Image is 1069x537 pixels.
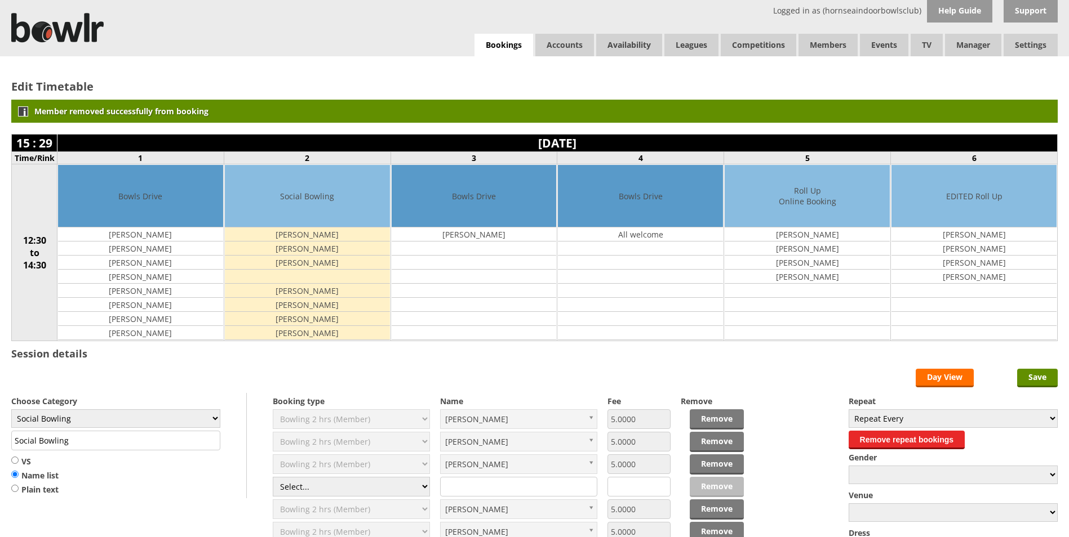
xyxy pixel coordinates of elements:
td: [PERSON_NAME] [225,326,390,340]
td: [DATE] [57,135,1058,152]
td: [PERSON_NAME] [225,227,390,241]
a: Remove [690,432,744,452]
span: [PERSON_NAME] [445,432,582,451]
span: [PERSON_NAME] [445,455,582,473]
td: 6 [891,152,1058,164]
input: Name list [11,470,19,478]
td: [PERSON_NAME] [58,256,223,270]
td: 15 : 29 [12,135,57,152]
button: Remove repeat bookings [849,431,965,449]
label: VS [11,456,59,467]
a: Day View [916,369,974,387]
label: Plain text [11,484,59,495]
label: Choose Category [11,396,220,406]
td: [PERSON_NAME] [58,298,223,312]
h3: Session details [11,347,87,360]
td: [PERSON_NAME] [58,284,223,298]
a: [PERSON_NAME] [440,409,597,429]
span: TV [911,34,943,56]
td: Bowls Drive [558,165,723,227]
td: All welcome [558,227,723,241]
td: [PERSON_NAME] [891,227,1057,241]
input: Plain text [11,484,19,493]
td: [PERSON_NAME] [225,298,390,312]
a: Remove [690,454,744,475]
label: Repeat [849,396,1058,406]
td: Roll Up Online Booking [725,165,890,227]
td: [PERSON_NAME] [725,270,890,284]
span: [PERSON_NAME] [445,500,582,518]
a: Competitions [721,34,796,56]
input: Save [1017,369,1058,387]
label: Booking type [273,396,430,406]
td: 2 [224,152,391,164]
span: Manager [945,34,1001,56]
td: Social Bowling [225,165,390,227]
a: Availability [596,34,662,56]
td: 5 [724,152,891,164]
td: 4 [557,152,724,164]
span: Settings [1004,34,1058,56]
td: 3 [391,152,557,164]
label: Fee [607,396,670,406]
td: Bowls Drive [58,165,223,227]
label: Name list [11,470,59,481]
td: Time/Rink [12,152,57,164]
div: Member removed successfully from booking [11,100,1058,123]
h2: Edit Timetable [11,79,1058,94]
label: Gender [849,452,1058,463]
a: Events [860,34,908,56]
label: Name [440,396,597,406]
td: [PERSON_NAME] [891,270,1057,284]
td: [PERSON_NAME] [58,241,223,256]
input: Title/Description [11,431,220,450]
td: [PERSON_NAME] [58,227,223,241]
td: Bowls Drive [392,165,557,227]
span: Members [799,34,858,56]
td: [PERSON_NAME] [225,312,390,326]
td: EDITED Roll Up [891,165,1057,227]
label: Remove [681,396,743,406]
td: [PERSON_NAME] [58,270,223,284]
td: [PERSON_NAME] [225,284,390,298]
a: Bookings [474,34,533,57]
span: Accounts [535,34,594,56]
td: [PERSON_NAME] [225,241,390,256]
label: Venue [849,490,1058,500]
td: [PERSON_NAME] [725,227,890,241]
td: [PERSON_NAME] [58,312,223,326]
span: [PERSON_NAME] [445,410,582,428]
td: 1 [57,152,224,164]
td: [PERSON_NAME] [725,241,890,256]
td: [PERSON_NAME] [58,326,223,340]
td: 12:30 to 14:30 [12,164,57,341]
a: [PERSON_NAME] [440,432,597,451]
a: Remove [690,409,744,429]
td: [PERSON_NAME] [392,227,557,241]
a: [PERSON_NAME] [440,454,597,474]
a: Remove [690,499,744,520]
td: [PERSON_NAME] [891,241,1057,256]
td: [PERSON_NAME] [725,256,890,270]
td: [PERSON_NAME] [891,256,1057,270]
a: [PERSON_NAME] [440,499,597,519]
input: VS [11,456,19,464]
td: [PERSON_NAME] [225,256,390,270]
a: Leagues [664,34,718,56]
